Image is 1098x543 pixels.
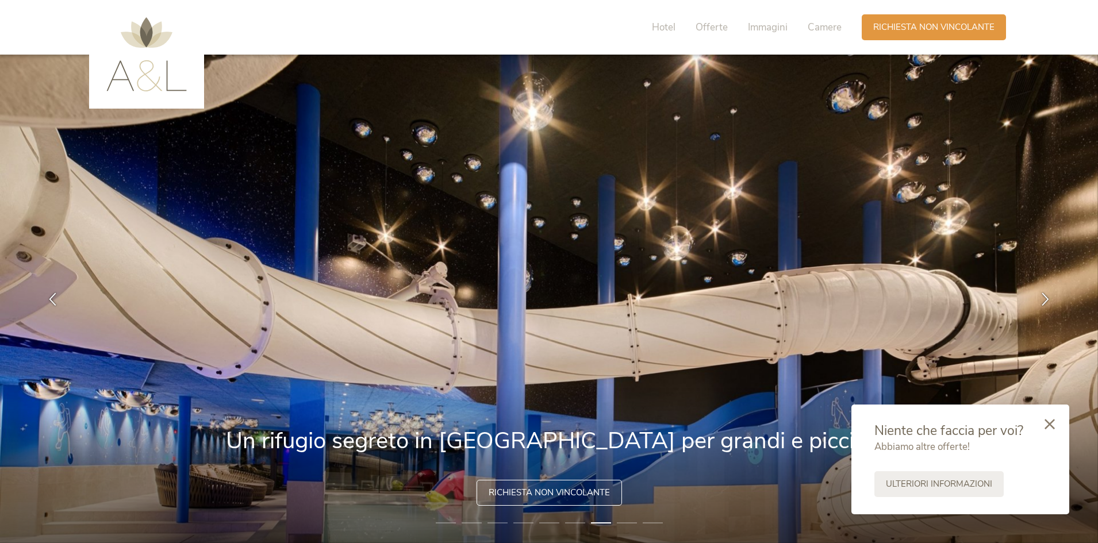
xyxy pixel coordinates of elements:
[652,21,675,34] span: Hotel
[873,21,995,33] span: Richiesta non vincolante
[874,422,1023,440] span: Niente che faccia per voi?
[886,478,992,490] span: Ulteriori informazioni
[696,21,728,34] span: Offerte
[874,471,1004,497] a: Ulteriori informazioni
[489,487,610,499] span: Richiesta non vincolante
[874,440,970,453] span: Abbiamo altre offerte!
[748,21,788,34] span: Immagini
[106,17,187,91] img: AMONTI & LUNARIS Wellnessresort
[808,21,842,34] span: Camere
